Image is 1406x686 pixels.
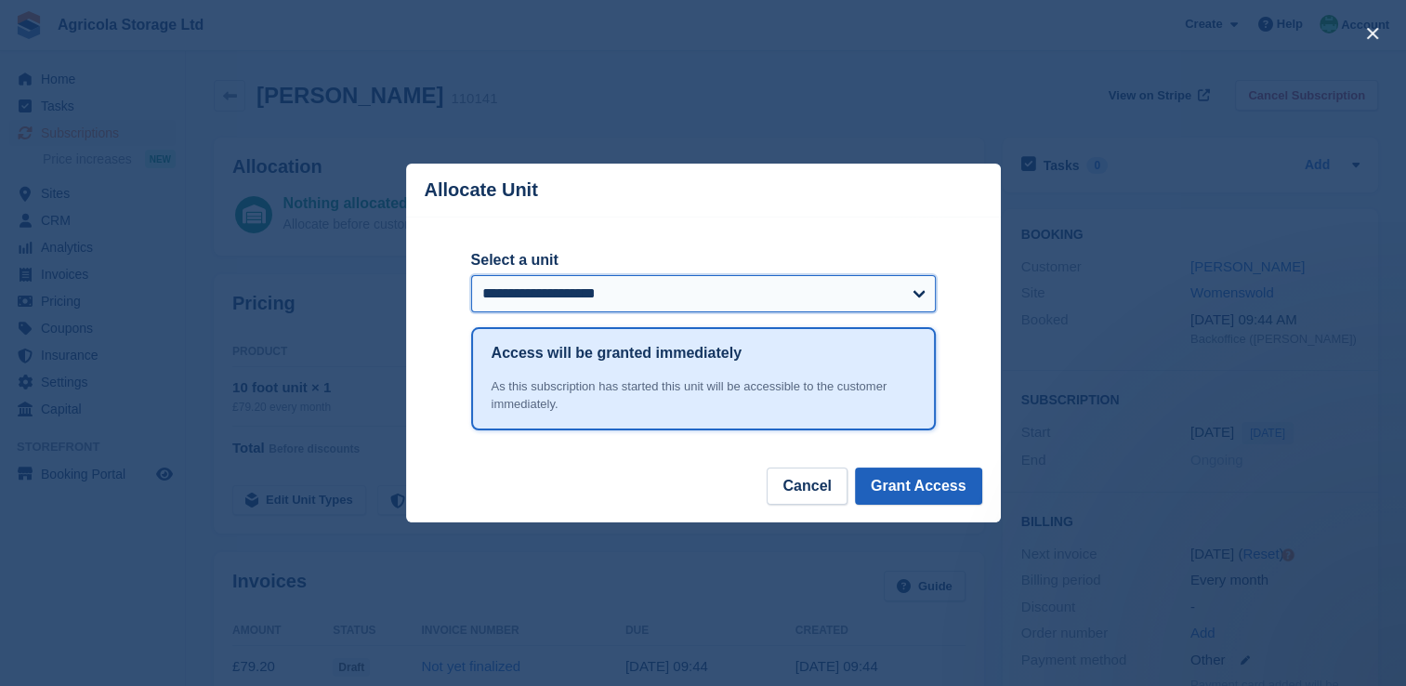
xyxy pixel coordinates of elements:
[767,468,847,505] button: Cancel
[1358,19,1387,48] button: close
[425,179,538,201] p: Allocate Unit
[855,468,982,505] button: Grant Access
[492,377,915,414] div: As this subscription has started this unit will be accessible to the customer immediately.
[471,249,936,271] label: Select a unit
[492,342,742,364] h1: Access will be granted immediately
